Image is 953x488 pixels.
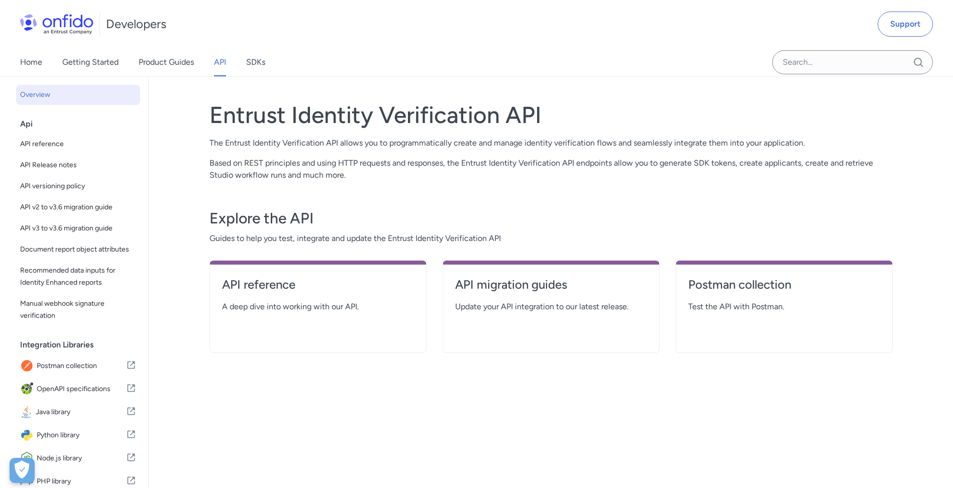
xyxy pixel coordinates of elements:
button: Open Preferences [10,458,35,483]
div: Cookie Preferences [10,458,35,483]
a: IconOpenAPI specificationsOpenAPI specifications [16,378,140,400]
span: Overview [20,89,136,101]
a: Postman collection [688,277,880,301]
h3: Explore the API [209,208,893,228]
h4: API migration guides [455,277,647,293]
a: API reference [16,134,140,154]
span: Manual webhook signature verification [20,298,136,322]
span: Guides to help you test, integrate and update the Entrust Identity Verification API [209,232,893,245]
img: IconPostman collection [20,359,37,373]
span: Python library [37,428,126,442]
h1: Developers [106,16,166,32]
a: Manual webhook signature verification [16,294,140,326]
img: IconPython library [20,428,37,442]
a: IconPostman collectionPostman collection [16,355,140,377]
span: Postman collection [37,359,126,373]
a: API reference [222,277,414,301]
a: Getting Started [62,48,119,76]
p: Based on REST principles and using HTTP requests and responses, the Entrust Identity Verification... [209,157,893,181]
span: API Release notes [20,159,136,171]
span: Test the API with Postman. [688,301,880,313]
a: Home [20,48,42,76]
a: API v2 to v3.6 migration guide [16,197,140,217]
a: SDKs [246,48,265,76]
span: Update your API integration to our latest release. [455,301,647,313]
div: Integration Libraries [20,335,144,355]
p: The Entrust Identity Verification API allows you to programmatically create and manage identity v... [209,137,893,149]
div: Api [20,114,144,134]
span: Document report object attributes [20,243,136,256]
a: API versioning policy [16,176,140,196]
img: Onfido Logo [20,14,93,34]
a: Recommended data inputs for Identity Enhanced reports [16,261,140,293]
img: IconOpenAPI specifications [20,382,37,396]
img: IconJava library [20,405,36,419]
a: Overview [16,85,140,105]
a: Product Guides [139,48,194,76]
a: API migration guides [455,277,647,301]
img: IconNode.js library [20,451,37,465]
a: Document report object attributes [16,239,140,260]
a: IconPython libraryPython library [16,424,140,446]
h1: Entrust Identity Verification API [209,101,893,129]
a: API v3 to v3.6 migration guide [16,218,140,238]
input: Onfido search input field [772,50,933,74]
a: IconJava libraryJava library [16,401,140,423]
a: API Release notes [16,155,140,175]
span: Recommended data inputs for Identity Enhanced reports [20,265,136,289]
span: A deep dive into working with our API. [222,301,414,313]
h4: API reference [222,277,414,293]
h4: Postman collection [688,277,880,293]
span: API v3 to v3.6 migration guide [20,222,136,234]
a: IconNode.js libraryNode.js library [16,447,140,469]
span: Java library [36,405,126,419]
span: API reference [20,138,136,150]
span: Node.js library [37,451,126,465]
a: API [214,48,226,76]
span: API versioning policy [20,180,136,192]
span: OpenAPI specifications [37,382,126,396]
span: API v2 to v3.6 migration guide [20,201,136,213]
a: Support [878,12,933,37]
